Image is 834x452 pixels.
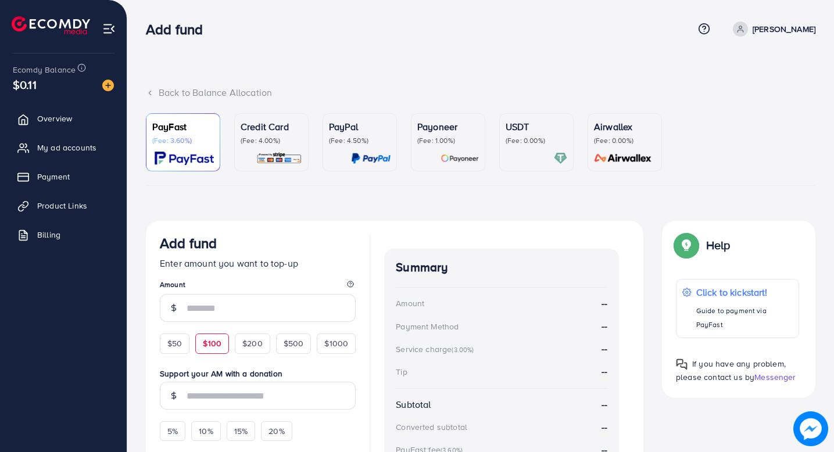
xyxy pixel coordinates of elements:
a: Overview [9,107,118,130]
p: (Fee: 0.00%) [594,136,656,145]
div: Back to Balance Allocation [146,86,815,99]
img: image [102,80,114,91]
p: (Fee: 4.50%) [329,136,391,145]
strong: -- [602,342,607,355]
img: card [441,152,479,165]
span: Billing [37,229,60,241]
img: logo [12,16,90,34]
img: image [793,411,828,446]
h4: Summary [396,260,607,275]
p: Airwallex [594,120,656,134]
p: Click to kickstart! [696,285,793,299]
img: Popup guide [676,358,688,370]
span: 15% [234,425,248,437]
p: (Fee: 0.00%) [506,136,567,145]
img: Popup guide [676,235,697,256]
img: card [351,152,391,165]
p: [PERSON_NAME] [753,22,815,36]
h3: Add fund [160,235,217,252]
p: Guide to payment via PayFast [696,304,793,332]
img: card [155,152,214,165]
p: USDT [506,120,567,134]
small: (3.00%) [452,345,474,354]
p: Help [706,238,731,252]
legend: Amount [160,279,356,294]
a: Product Links [9,194,118,217]
img: card [554,152,567,165]
div: Amount [396,297,424,309]
div: Tip [396,366,407,378]
p: PayPal [329,120,391,134]
p: Credit Card [241,120,302,134]
span: Product Links [37,200,87,211]
span: 20% [269,425,284,437]
a: Payment [9,165,118,188]
img: card [590,152,656,165]
img: card [256,152,302,165]
strong: -- [602,297,607,310]
span: $500 [284,338,304,349]
p: Enter amount you want to top-up [160,256,356,270]
a: [PERSON_NAME] [728,21,815,37]
img: menu [102,22,116,35]
span: $1000 [324,338,348,349]
p: (Fee: 4.00%) [241,136,302,145]
span: $100 [203,338,221,349]
span: Ecomdy Balance [13,64,76,76]
span: Payment [37,171,70,182]
div: Converted subtotal [396,421,467,433]
label: Support your AM with a donation [160,368,356,379]
h3: Add fund [146,21,212,38]
div: Payment Method [396,321,459,332]
span: Messenger [754,371,796,383]
span: 10% [199,425,213,437]
span: 5% [167,425,178,437]
div: Service charge [396,343,477,355]
span: $200 [242,338,263,349]
span: My ad accounts [37,142,96,153]
p: (Fee: 3.60%) [152,136,214,145]
strong: -- [602,365,607,378]
strong: -- [602,398,607,411]
span: $50 [167,338,182,349]
p: Payoneer [417,120,479,134]
span: If you have any problem, please contact us by [676,358,786,383]
p: (Fee: 1.00%) [417,136,479,145]
strong: -- [602,320,607,333]
span: $0.11 [13,76,37,93]
a: My ad accounts [9,136,118,159]
div: Subtotal [396,398,431,411]
a: Billing [9,223,118,246]
strong: -- [602,421,607,434]
p: PayFast [152,120,214,134]
span: Overview [37,113,72,124]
